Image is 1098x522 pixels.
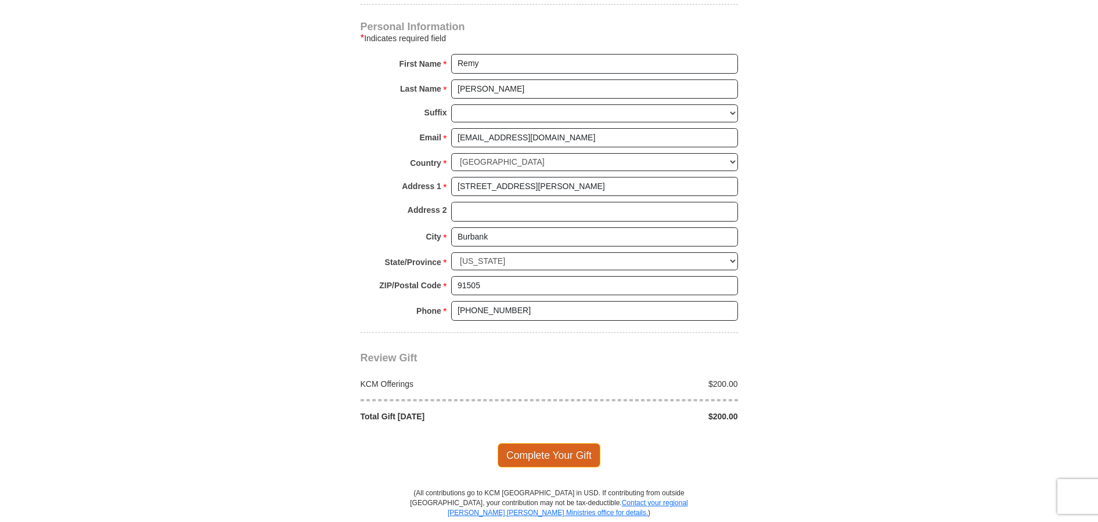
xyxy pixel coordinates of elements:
[549,411,744,422] div: $200.00
[402,178,441,194] strong: Address 1
[361,31,738,45] div: Indicates required field
[361,22,738,31] h4: Personal Information
[361,352,417,364] span: Review Gift
[385,254,441,270] strong: State/Province
[354,411,549,422] div: Total Gift [DATE]
[416,303,441,319] strong: Phone
[410,155,441,171] strong: Country
[354,378,549,390] div: KCM Offerings
[426,229,441,245] strong: City
[379,277,441,293] strong: ZIP/Postal Code
[399,56,441,72] strong: First Name
[420,129,441,146] strong: Email
[408,202,447,218] strong: Address 2
[498,443,600,467] span: Complete Your Gift
[400,81,441,97] strong: Last Name
[549,378,744,390] div: $200.00
[424,104,447,121] strong: Suffix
